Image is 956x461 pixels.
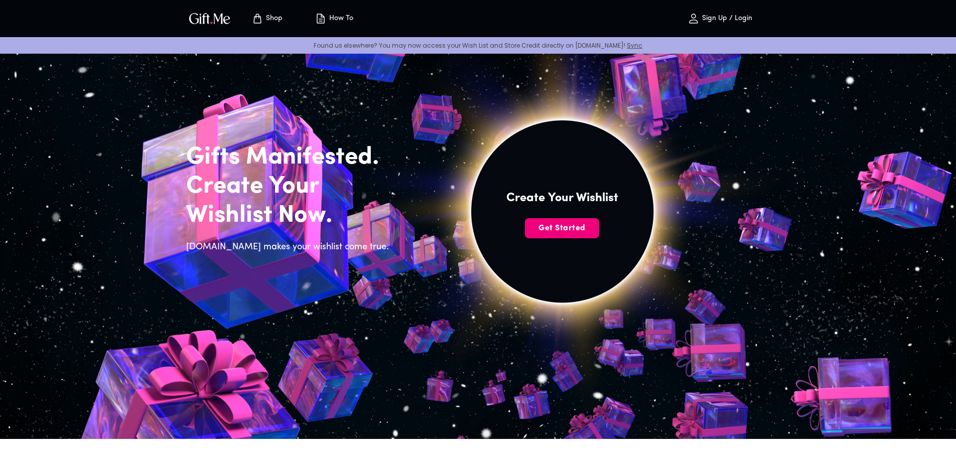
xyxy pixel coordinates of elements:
h2: Create Your [186,172,395,201]
p: Found us elsewhere? You may now access your Wish List and Store Credit directly on [DOMAIN_NAME]! [8,41,948,50]
span: Get Started [525,223,599,234]
h2: Gifts Manifested. [186,143,395,172]
button: How To [307,3,362,35]
img: how-to.svg [315,13,327,25]
button: GiftMe Logo [186,13,233,25]
button: Sign Up / Login [670,3,770,35]
p: How To [327,15,353,23]
h2: Wishlist Now. [186,201,395,230]
h6: [DOMAIN_NAME] makes your wishlist come true. [186,240,395,254]
p: Shop [263,15,283,23]
img: GiftMe Logo [187,11,232,26]
img: hero_sun.png [337,9,788,437]
p: Sign Up / Login [700,15,752,23]
a: Sync [627,41,642,50]
button: Store page [239,3,295,35]
button: Get Started [525,218,599,238]
h4: Create Your Wishlist [506,190,618,206]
